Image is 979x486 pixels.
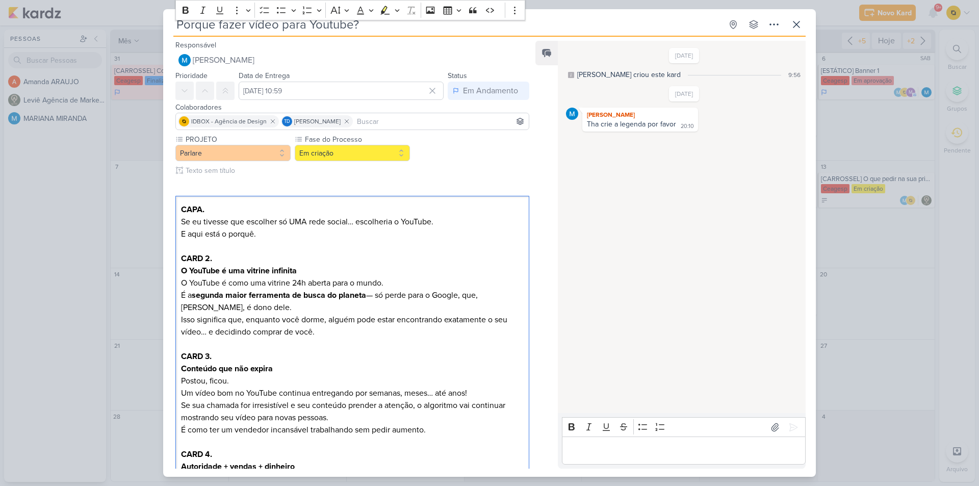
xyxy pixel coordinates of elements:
[295,145,410,161] button: Em criação
[284,119,290,124] p: Td
[181,216,524,240] p: Se eu tivesse que escolher só UMA rede social… escolheria o YouTube. E aqui está o porquê.
[463,85,518,97] div: Em Andamento
[175,41,216,49] label: Responsável
[181,265,524,338] p: O YouTube é como uma vitrine 24h aberta para o mundo. É a — só perde para o Google, que, [PERSON_...
[681,122,694,131] div: 20:10
[179,116,189,126] img: IDBOX - Agência de Design
[181,253,212,264] strong: CARD 2.
[181,204,204,215] strong: CAPA.
[181,449,212,459] strong: CARD 4.
[175,51,529,69] button: [PERSON_NAME]
[788,70,801,80] div: 9:56
[191,117,267,126] span: IDBOX - Agência de Design
[294,117,341,126] span: [PERSON_NAME]
[448,71,467,80] label: Status
[181,462,295,472] strong: Autoridade + vendas + dinheiro
[181,363,524,436] p: Postou, ficou. Um vídeo bom no YouTube continua entregando por semanas, meses… até anos! Se sua c...
[178,54,191,66] img: MARIANA MIRANDA
[577,69,681,80] div: [PERSON_NAME] criou este kard
[562,437,806,465] div: Editor editing area: main
[184,165,529,176] input: Texto sem título
[181,364,273,374] strong: Conteúdo que não expira
[181,266,297,276] strong: O YouTube é uma vitrine infinita
[566,108,578,120] img: MARIANA MIRANDA
[175,71,208,80] label: Prioridade
[175,145,291,161] button: Parlare
[355,115,527,127] input: Buscar
[239,71,290,80] label: Data de Entrega
[584,110,696,120] div: [PERSON_NAME]
[562,417,806,437] div: Editor toolbar
[185,134,291,145] label: PROJETO
[304,134,410,145] label: Fase do Processo
[239,82,444,100] input: Select a date
[193,54,254,66] span: [PERSON_NAME]
[173,15,722,34] input: Kard Sem Título
[175,102,529,113] div: Colaboradores
[282,116,292,126] div: Thais de carvalho
[192,290,366,300] strong: segunda maior ferramenta de busca do planeta
[181,351,212,362] strong: CARD 3.
[448,82,529,100] button: Em Andamento
[587,120,676,129] div: Tha crie a legenda por favor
